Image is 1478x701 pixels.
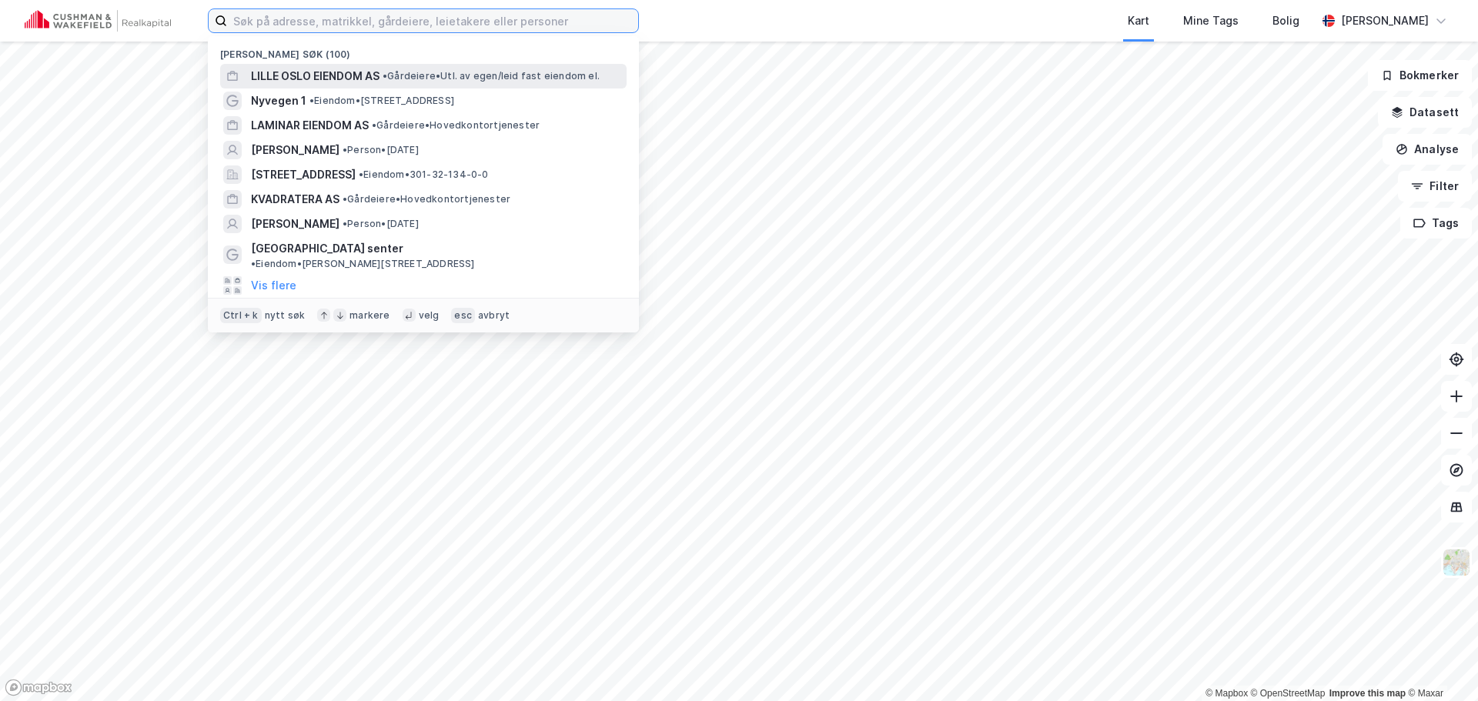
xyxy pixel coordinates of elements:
span: [STREET_ADDRESS] [251,165,356,184]
span: • [343,218,347,229]
button: Datasett [1378,97,1472,128]
span: Gårdeiere • Hovedkontortjenester [372,119,540,132]
span: KVADRATERA AS [251,190,339,209]
div: Mine Tags [1183,12,1239,30]
button: Analyse [1383,134,1472,165]
img: cushman-wakefield-realkapital-logo.202ea83816669bd177139c58696a8fa1.svg [25,10,171,32]
span: Person • [DATE] [343,218,419,230]
span: LAMINAR EIENDOM AS [251,116,369,135]
iframe: Chat Widget [1401,627,1478,701]
span: Person • [DATE] [343,144,419,156]
div: [PERSON_NAME] [1341,12,1429,30]
span: Nyvegen 1 [251,92,306,110]
a: OpenStreetMap [1251,688,1326,699]
div: [PERSON_NAME] søk (100) [208,36,639,64]
div: markere [349,309,390,322]
span: • [359,169,363,180]
span: LILLE OSLO EIENDOM AS [251,67,380,85]
span: Eiendom • [PERSON_NAME][STREET_ADDRESS] [251,258,475,270]
div: avbryt [478,309,510,322]
span: Gårdeiere • Utl. av egen/leid fast eiendom el. [383,70,600,82]
button: Vis flere [251,276,296,295]
div: nytt søk [265,309,306,322]
button: Tags [1400,208,1472,239]
span: [PERSON_NAME] [251,215,339,233]
a: Mapbox [1205,688,1248,699]
div: Ctrl + k [220,308,262,323]
div: Bolig [1272,12,1299,30]
span: • [343,193,347,205]
button: Bokmerker [1368,60,1472,91]
span: Eiendom • 301-32-134-0-0 [359,169,489,181]
span: [PERSON_NAME] [251,141,339,159]
span: • [343,144,347,155]
span: [GEOGRAPHIC_DATA] senter [251,239,403,258]
span: Eiendom • [STREET_ADDRESS] [309,95,454,107]
a: Improve this map [1329,688,1406,699]
div: esc [451,308,475,323]
button: Filter [1398,171,1472,202]
span: Gårdeiere • Hovedkontortjenester [343,193,510,205]
span: • [383,70,387,82]
img: Z [1442,548,1471,577]
div: Kart [1128,12,1149,30]
span: • [251,258,256,269]
div: Kontrollprogram for chat [1401,627,1478,701]
input: Søk på adresse, matrikkel, gårdeiere, leietakere eller personer [227,9,638,32]
span: • [372,119,376,131]
a: Mapbox homepage [5,679,72,696]
div: velg [419,309,440,322]
span: • [309,95,314,106]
